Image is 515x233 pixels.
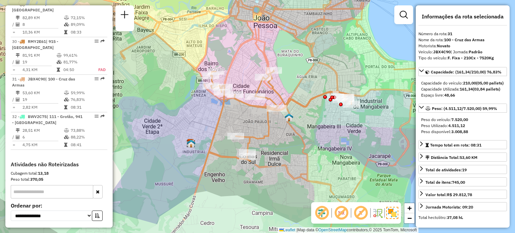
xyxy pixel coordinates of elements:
[64,143,67,147] i: Tempo total em rota
[70,90,104,96] td: 59,99%
[11,161,107,168] h4: Atividades não Roteirizadas
[421,92,504,98] div: Espaço livre:
[16,128,20,132] i: Distância Total
[319,228,347,232] a: OpenStreetMap
[418,31,507,37] div: Número da rota:
[476,80,504,85] strong: (05,00 pallets)
[22,90,64,96] td: 53,60 KM
[16,98,20,102] i: Total de Atividades
[22,141,64,148] td: 4,75 KM
[57,60,62,64] i: % de utilização da cubagem
[418,13,507,20] h4: Informações da rota selecionada
[95,114,99,118] em: Opções
[418,215,507,221] div: Total hectolitro:
[64,91,69,95] i: % de utilização do peso
[444,37,484,42] strong: 100 - Cruz das Armas
[397,8,410,21] a: Exibir filtros
[418,177,507,186] a: Total de itens:745,00
[186,139,195,148] img: CDD João Pessoa
[70,141,104,148] td: 08:41
[421,129,504,135] div: Peso disponível:
[22,127,64,134] td: 28,51 KM
[101,77,105,81] em: Rota exportada
[12,114,82,125] span: | 111 - Grotão, 941 - [GEOGRAPHIC_DATA]
[70,104,104,111] td: 08:31
[432,106,497,111] span: Peso: (4.511,12/7.520,00) 59,99%
[463,80,476,85] strong: 210,00
[57,53,62,57] i: % de utilização do peso
[22,29,64,36] td: 10,36 KM
[12,39,58,50] span: 30 -
[285,113,293,122] img: 311 UDC Full João Pessoa
[64,135,69,139] i: % de utilização da cubagem
[418,202,507,211] a: Jornada Motorista: 09:20
[64,105,67,109] i: Tempo total em rota
[12,21,15,28] td: /
[418,227,507,233] h4: Atividades
[372,208,383,218] img: Fluxo de ruas
[418,190,507,199] a: Valor total:R$ 29.812,78
[101,39,105,43] em: Rota exportada
[418,140,507,149] a: Tempo total em rota: 08:31
[12,39,58,50] span: | 915 - [GEOGRAPHIC_DATA]
[12,1,57,12] span: 29 -
[12,134,15,140] td: /
[12,1,57,12] span: | 915 - [GEOGRAPHIC_DATA]
[460,155,477,160] span: 53,60 KM
[462,167,467,172] strong: 19
[418,43,507,49] div: Motorista:
[418,153,507,162] a: Distância Total:53,60 KM
[430,142,481,148] span: Tempo total em rota: 08:31
[353,205,369,221] span: Exibir rótulo
[444,93,455,98] strong: 48,66
[421,123,504,129] div: Peso Utilizado:
[63,66,91,73] td: 04:50
[11,176,107,182] div: Peso total:
[22,66,56,73] td: 4,31 KM
[57,68,60,72] i: Tempo total em rota
[425,167,467,172] span: Total de atividades:
[64,30,67,34] i: Tempo total em rota
[30,177,43,182] strong: 370,05
[418,67,507,76] a: Capacidade: (161,34/210,00) 76,83%
[425,204,473,210] div: Jornada Motorista: 09:20
[418,165,507,174] a: Total de atividades:19
[64,22,69,26] i: % de utilização da cubagem
[451,49,482,54] span: | Jornada:
[386,207,398,219] img: Exibir/Ocultar setores
[101,114,105,118] em: Rota exportada
[421,86,504,92] div: Capacidade Utilizada:
[404,213,414,223] a: Zoom out
[425,179,465,185] div: Total de itens:
[16,91,20,95] i: Distância Total
[425,192,472,198] div: Valor total:
[448,31,452,36] strong: 31
[407,214,412,222] span: −
[12,76,75,88] span: | 100 - Cruz das Armas
[418,104,507,113] a: Peso: (4.511,12/7.520,00) 59,99%
[418,49,507,55] div: Veículo:
[451,129,468,134] strong: 3.008,88
[70,14,104,21] td: 72,15%
[64,98,69,102] i: % de utilização da cubagem
[187,139,195,148] img: FAD CDD João Pessoa
[448,123,465,128] strong: 4.511,12
[22,59,56,65] td: 19
[70,127,104,134] td: 73,88%
[448,55,494,60] strong: F. Fixa - 210Cx - 7520Kg
[12,66,15,73] td: =
[11,170,107,176] div: Cubagem total:
[418,77,507,101] div: Capacidade: (161,34/210,00) 76,83%
[418,114,507,137] div: Peso: (4.511,12/7.520,00) 59,99%
[28,39,46,44] span: RMY2E61
[421,80,504,86] div: Capacidade do veículo:
[452,180,465,185] strong: 745,00
[70,96,104,103] td: 76,83%
[38,171,49,176] strong: 13,18
[95,77,99,81] em: Opções
[92,211,103,221] button: Ordem crescente
[296,228,297,232] span: |
[28,76,45,81] span: JBX4C90
[451,117,468,122] strong: 7.520,00
[16,22,20,26] i: Total de Atividades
